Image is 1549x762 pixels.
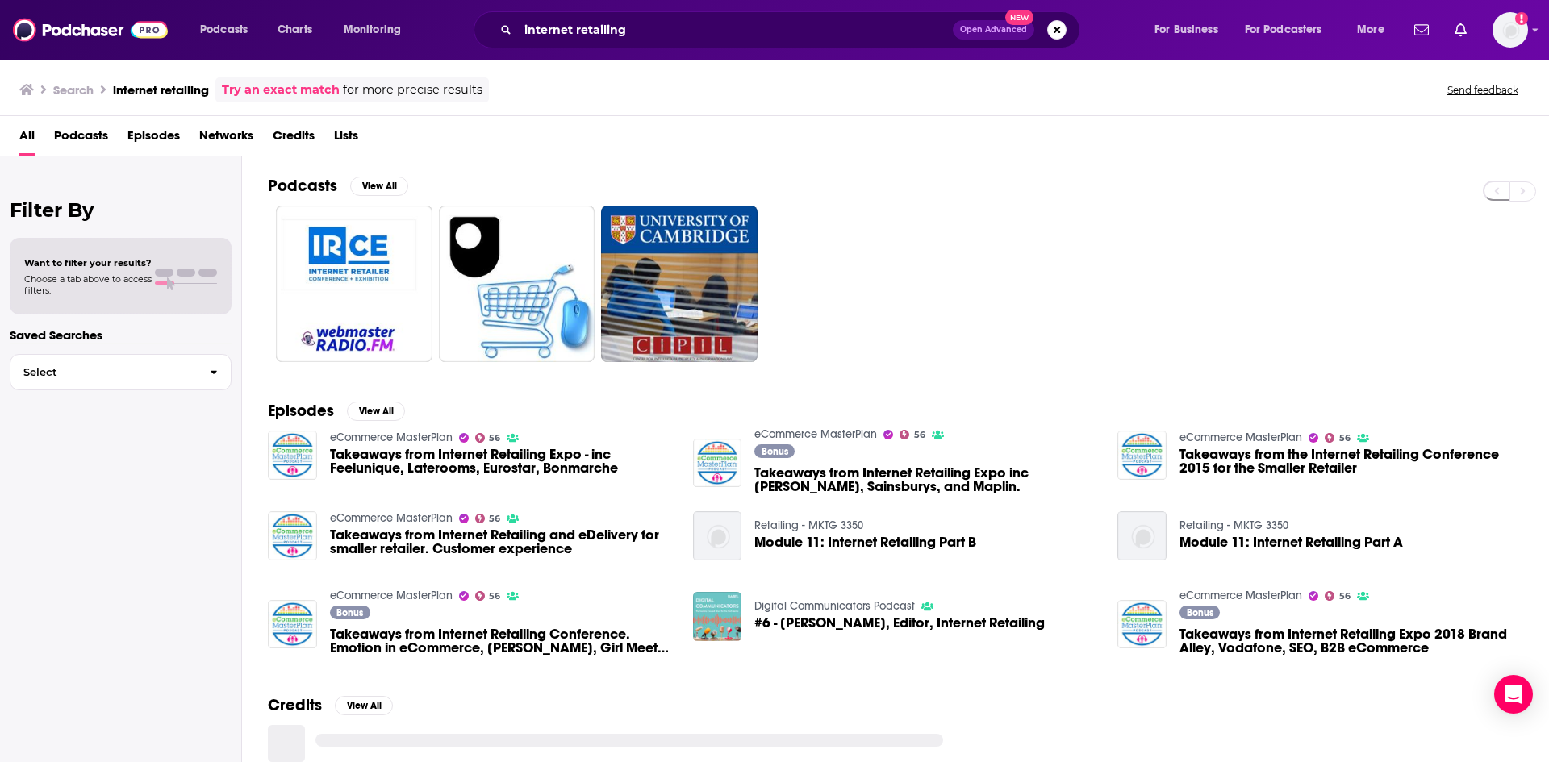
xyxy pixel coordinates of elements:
[113,82,209,98] h3: internet retailing
[953,20,1034,40] button: Open AdvancedNew
[344,19,401,41] span: Monitoring
[1357,19,1384,41] span: More
[1117,431,1167,480] img: Takeaways from the Internet Retailing Conference 2015 for the Smaller Retailer
[267,17,322,43] a: Charts
[24,257,152,269] span: Want to filter your results?
[199,123,253,156] a: Networks
[127,123,180,156] span: Episodes
[754,616,1045,630] span: #6 - [PERSON_NAME], Editor, Internet Retailing
[268,176,408,196] a: PodcastsView All
[1154,19,1218,41] span: For Business
[754,466,1098,493] a: Takeaways from Internet Retailing Expo inc John Lewis, Sainsburys, and Maplin.
[10,327,232,343] p: Saved Searches
[1443,83,1523,97] button: Send feedback
[1179,627,1523,655] a: Takeaways from Internet Retailing Expo 2018 Brand Alley, Vodafone, SEO, B2B eCommerce
[475,514,501,523] a: 56
[268,600,317,649] a: Takeaways from Internet Retailing Conference. Emotion in eCommerce, Clarks, Girl Meets Dress
[1117,511,1167,560] img: Module 11: Internet Retailing Part A
[693,592,742,641] img: #6 - Chloe Rigby, Editor, Internet Retailing
[268,695,393,715] a: CreditsView All
[13,15,168,45] img: Podchaser - Follow, Share and Rate Podcasts
[1494,675,1533,714] div: Open Intercom Messenger
[1234,17,1346,43] button: open menu
[268,695,322,715] h2: Credits
[200,19,248,41] span: Podcasts
[273,123,315,156] a: Credits
[1143,17,1238,43] button: open menu
[54,123,108,156] a: Podcasts
[268,511,317,560] a: Takeaways from Internet Retailing and eDelivery for smaller retailer. Customer experience
[1408,16,1435,44] a: Show notifications dropdown
[1245,19,1322,41] span: For Podcasters
[1179,448,1523,475] a: Takeaways from the Internet Retailing Conference 2015 for the Smaller Retailer
[1179,518,1288,532] a: Retailing - MKTG 3350
[330,589,453,602] a: eCommerce MasterPlan
[754,616,1045,630] a: #6 - Chloe Rigby, Editor, Internet Retailing
[10,367,197,377] span: Select
[693,439,742,488] img: Takeaways from Internet Retailing Expo inc John Lewis, Sainsburys, and Maplin.
[336,608,363,618] span: Bonus
[914,431,925,439] span: 56
[1493,12,1528,48] button: Show profile menu
[1325,433,1351,443] a: 56
[268,401,334,421] h2: Episodes
[222,81,340,99] a: Try an exact match
[330,431,453,444] a: eCommerce MasterPlan
[960,26,1027,34] span: Open Advanced
[189,17,269,43] button: open menu
[334,123,358,156] a: Lists
[1117,600,1167,649] img: Takeaways from Internet Retailing Expo 2018 Brand Alley, Vodafone, SEO, B2B eCommerce
[10,198,232,222] h2: Filter By
[335,696,393,715] button: View All
[24,273,152,296] span: Choose a tab above to access filters.
[343,81,482,99] span: for more precise results
[1179,535,1403,549] a: Module 11: Internet Retailing Part A
[330,627,674,655] a: Takeaways from Internet Retailing Conference. Emotion in eCommerce, Clarks, Girl Meets Dress
[1448,16,1473,44] a: Show notifications dropdown
[754,427,877,441] a: eCommerce MasterPlan
[1339,435,1351,442] span: 56
[268,176,337,196] h2: Podcasts
[475,433,501,443] a: 56
[1493,12,1528,48] img: User Profile
[693,511,742,560] img: Module 11: Internet Retailing Part B
[1515,12,1528,25] svg: Add a profile image
[489,515,500,523] span: 56
[330,448,674,475] a: Takeaways from Internet Retailing Expo - inc Feelunique, Laterooms, Eurostar, Bonmarche
[350,177,408,196] button: View All
[489,593,500,600] span: 56
[489,11,1096,48] div: Search podcasts, credits, & more...
[1187,608,1213,618] span: Bonus
[1179,589,1302,602] a: eCommerce MasterPlan
[1346,17,1405,43] button: open menu
[332,17,422,43] button: open menu
[53,82,94,98] h3: Search
[1179,431,1302,444] a: eCommerce MasterPlan
[10,354,232,390] button: Select
[900,430,925,439] a: 56
[330,511,453,525] a: eCommerce MasterPlan
[754,535,976,549] span: Module 11: Internet Retailing Part B
[754,466,1098,493] span: Takeaways from Internet Retailing Expo inc [PERSON_NAME], Sainsburys, and Maplin.
[330,528,674,556] a: Takeaways from Internet Retailing and eDelivery for smaller retailer. Customer experience
[268,431,317,480] img: Takeaways from Internet Retailing Expo - inc Feelunique, Laterooms, Eurostar, Bonmarche
[278,19,312,41] span: Charts
[19,123,35,156] a: All
[1493,12,1528,48] span: Logged in as headlandconsultancy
